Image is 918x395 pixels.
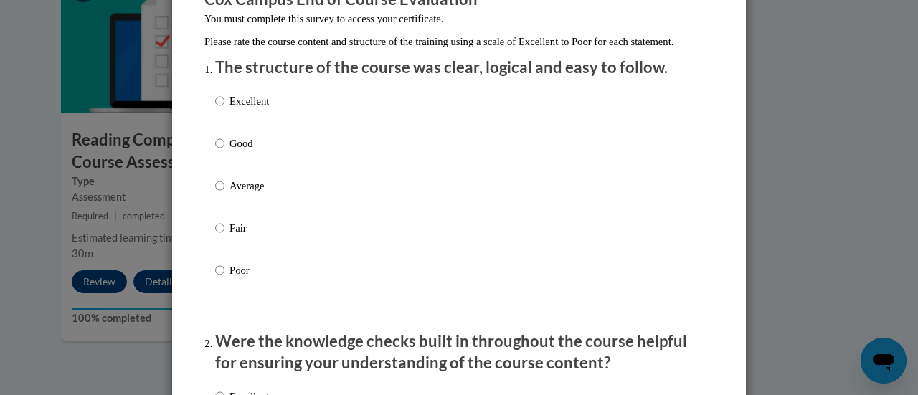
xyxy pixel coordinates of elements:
input: Poor [215,262,224,278]
p: Fair [229,220,269,236]
p: Good [229,135,269,151]
p: Excellent [229,93,269,109]
p: Were the knowledge checks built in throughout the course helpful for ensuring your understanding ... [215,330,703,375]
p: Please rate the course content and structure of the training using a scale of Excellent to Poor f... [204,34,714,49]
p: Poor [229,262,269,278]
input: Good [215,135,224,151]
p: Average [229,178,269,194]
p: You must complete this survey to access your certificate. [204,11,714,27]
input: Fair [215,220,224,236]
input: Excellent [215,93,224,109]
input: Average [215,178,224,194]
p: The structure of the course was clear, logical and easy to follow. [215,57,703,79]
